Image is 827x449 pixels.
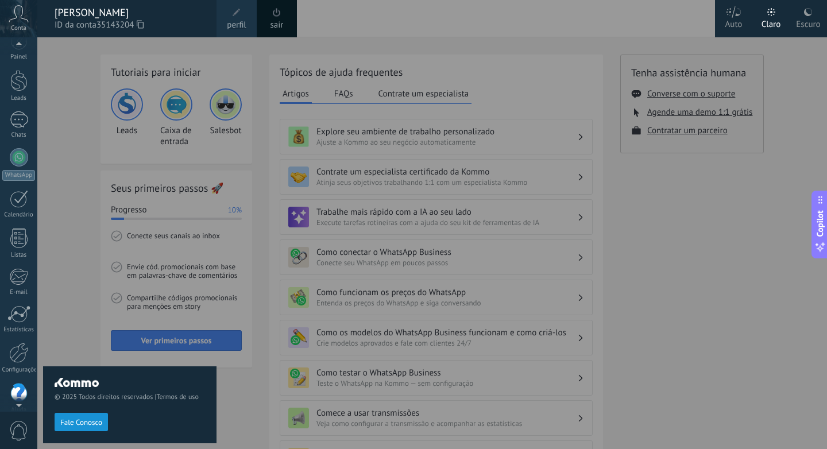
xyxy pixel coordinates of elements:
[55,417,108,426] a: Fale Conosco
[725,7,743,37] div: Auto
[2,170,35,181] div: WhatsApp
[156,393,198,401] a: Termos de uso
[55,19,205,32] span: ID da conta
[96,19,144,32] span: 35143204
[762,7,781,37] div: Claro
[227,19,246,32] span: perfil
[2,251,36,259] div: Listas
[2,131,36,139] div: Chats
[814,211,826,237] span: Copilot
[2,289,36,296] div: E-mail
[796,7,820,37] div: Escuro
[2,95,36,102] div: Leads
[60,419,102,427] span: Fale Conosco
[55,413,108,431] button: Fale Conosco
[2,211,36,219] div: Calendário
[11,25,26,32] span: Conta
[55,6,205,19] div: [PERSON_NAME]
[2,53,36,61] div: Painel
[2,366,36,374] div: Configurações
[2,326,36,334] div: Estatísticas
[270,19,284,32] a: sair
[55,393,205,401] span: © 2025 Todos direitos reservados |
